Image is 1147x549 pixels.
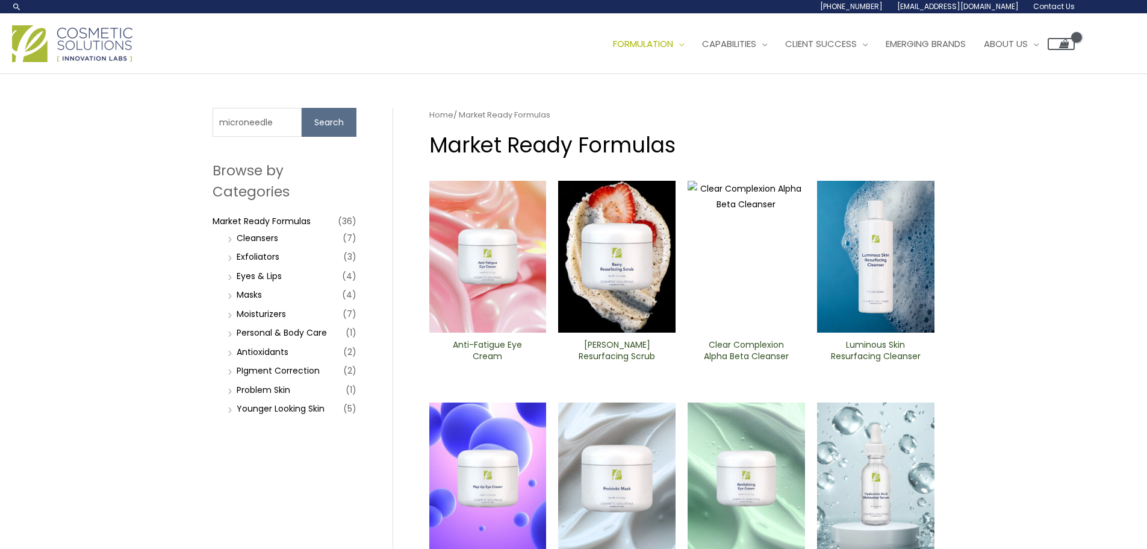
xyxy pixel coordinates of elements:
a: [PERSON_NAME] Resurfacing Scrub [568,339,665,366]
h2: [PERSON_NAME] Resurfacing Scrub [568,339,665,362]
button: Search [302,108,356,137]
span: (2) [343,362,356,379]
h2: Clear Complexion Alpha Beta ​Cleanser [698,339,795,362]
a: PIgment Correction [237,365,320,377]
a: Luminous Skin Resurfacing ​Cleanser [827,339,924,366]
a: Anti-Fatigue Eye Cream [439,339,536,366]
span: (4) [342,268,356,284]
span: [PHONE_NUMBER] [820,1,883,11]
span: (2) [343,344,356,360]
a: Problem Skin [237,384,290,396]
input: Search products… [213,108,302,137]
a: Emerging Brands [877,26,975,62]
a: Clear Complexion Alpha Beta ​Cleanser [698,339,795,366]
span: (5) [343,400,356,417]
a: Younger Looking Skin [237,403,325,415]
a: Market Ready Formulas [213,215,311,227]
a: Masks [237,289,262,301]
h2: Luminous Skin Resurfacing ​Cleanser [827,339,924,362]
a: Home [429,109,453,121]
span: (7) [343,230,356,246]
img: Clear Complexion Alpha Beta ​Cleanser [688,181,805,333]
nav: Breadcrumb [429,108,934,122]
a: Personal & Body Care [237,327,327,339]
span: (7) [343,306,356,322]
span: (36) [338,213,356,230]
a: Cleansers [237,232,278,244]
img: Cosmetic Solutions Logo [12,25,132,62]
span: Emerging Brands [886,37,966,50]
span: Contact Us [1033,1,1075,11]
h1: Market Ready Formulas [429,130,934,160]
span: (1) [346,381,356,398]
nav: Site Navigation [595,26,1075,62]
img: Berry Resurfacing Scrub [558,181,676,333]
a: View Shopping Cart, empty [1048,38,1075,50]
span: Formulation [613,37,673,50]
span: (1) [346,324,356,341]
a: Antioxidants [237,346,288,358]
span: About Us [984,37,1028,50]
span: Client Success [785,37,857,50]
span: (4) [342,286,356,303]
span: [EMAIL_ADDRESS][DOMAIN_NAME] [897,1,1019,11]
h2: Anti-Fatigue Eye Cream [439,339,536,362]
a: Formulation [604,26,693,62]
a: Moisturizers [237,308,286,320]
img: Anti Fatigue Eye Cream [429,181,547,333]
a: Search icon link [12,2,22,11]
a: Eyes & Lips [237,270,282,282]
a: Client Success [776,26,877,62]
a: Exfoliators [237,251,279,263]
span: (3) [343,248,356,265]
a: About Us [975,26,1048,62]
img: Luminous Skin Resurfacing ​Cleanser [817,181,934,333]
span: Capabilities [702,37,756,50]
a: Capabilities [693,26,776,62]
h2: Browse by Categories [213,160,356,201]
